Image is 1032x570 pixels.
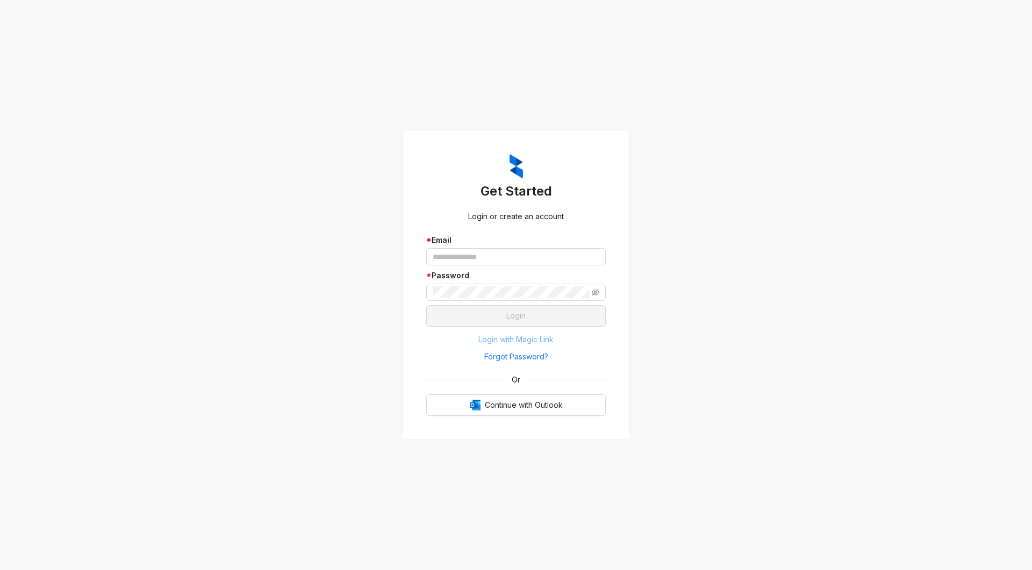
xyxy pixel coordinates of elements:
span: Or [504,374,528,386]
span: Forgot Password? [484,351,548,363]
button: OutlookContinue with Outlook [426,394,606,416]
div: Password [426,270,606,282]
img: ZumaIcon [510,154,523,179]
h3: Get Started [426,183,606,200]
button: Login with Magic Link [426,331,606,348]
button: Forgot Password? [426,348,606,365]
div: Email [426,234,606,246]
span: Login with Magic Link [478,334,554,345]
div: Login or create an account [426,211,606,222]
span: Continue with Outlook [485,399,563,411]
span: eye-invisible [592,288,599,296]
img: Outlook [470,400,481,410]
button: Login [426,305,606,327]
